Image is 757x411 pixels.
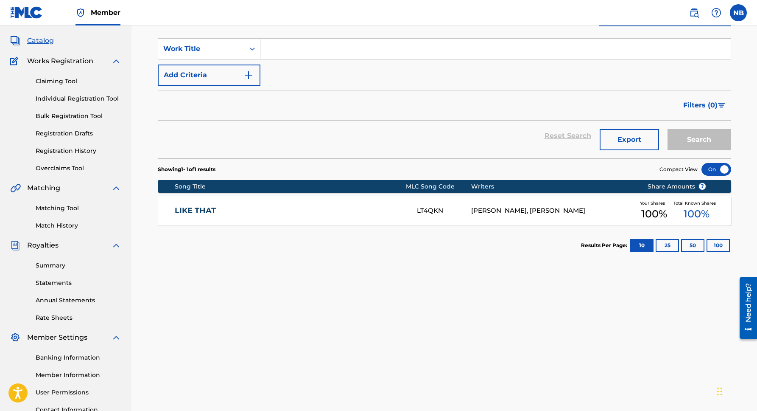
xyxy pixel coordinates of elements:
[111,183,121,193] img: expand
[10,332,20,343] img: Member Settings
[175,206,405,216] a: LIKE THAT
[36,146,121,155] a: Registration History
[581,242,629,249] p: Results Per Page:
[730,4,747,21] div: User Menu
[708,4,725,21] div: Help
[27,240,59,251] span: Royalties
[36,112,121,121] a: Bulk Registration Tool
[36,129,121,138] a: Registration Drafts
[711,8,721,18] img: help
[75,8,86,18] img: Top Rightsholder
[717,379,722,404] div: Drag
[733,274,757,342] iframe: Resource Center
[10,183,21,193] img: Matching
[659,166,698,173] span: Compact View
[27,183,60,193] span: Matching
[36,261,121,270] a: Summary
[111,240,121,251] img: expand
[417,206,471,216] div: LT4QKN
[640,200,668,206] span: Your Shares
[27,36,54,46] span: Catalog
[10,240,20,251] img: Royalties
[641,206,667,222] span: 100 %
[111,332,121,343] img: expand
[243,70,254,80] img: 9d2ae6d4665cec9f34b9.svg
[648,182,706,191] span: Share Amounts
[681,239,704,252] button: 50
[471,206,634,216] div: [PERSON_NAME], [PERSON_NAME]
[27,332,87,343] span: Member Settings
[36,204,121,213] a: Matching Tool
[630,239,654,252] button: 10
[471,182,634,191] div: Writers
[36,279,121,287] a: Statements
[699,183,706,190] span: ?
[673,200,719,206] span: Total Known Shares
[656,239,679,252] button: 25
[718,103,725,108] img: filter
[689,8,699,18] img: search
[36,353,121,362] a: Banking Information
[684,206,710,222] span: 100 %
[686,4,703,21] a: Public Search
[36,371,121,380] a: Member Information
[715,370,757,411] iframe: Chat Widget
[36,164,121,173] a: Overclaims Tool
[36,313,121,322] a: Rate Sheets
[27,56,93,66] span: Works Registration
[158,38,731,158] form: Search Form
[10,36,54,46] a: CatalogCatalog
[163,44,240,54] div: Work Title
[678,95,731,116] button: Filters (0)
[175,182,406,191] div: Song Title
[683,100,718,110] span: Filters ( 0 )
[707,239,730,252] button: 100
[10,15,61,25] a: SummarySummary
[600,129,659,150] button: Export
[36,77,121,86] a: Claiming Tool
[36,296,121,305] a: Annual Statements
[36,388,121,397] a: User Permissions
[10,56,21,66] img: Works Registration
[36,221,121,230] a: Match History
[10,6,43,19] img: MLC Logo
[10,36,20,46] img: Catalog
[406,182,471,191] div: MLC Song Code
[158,166,215,173] p: Showing 1 - 1 of 1 results
[36,94,121,103] a: Individual Registration Tool
[91,8,120,17] span: Member
[111,56,121,66] img: expand
[158,65,260,86] button: Add Criteria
